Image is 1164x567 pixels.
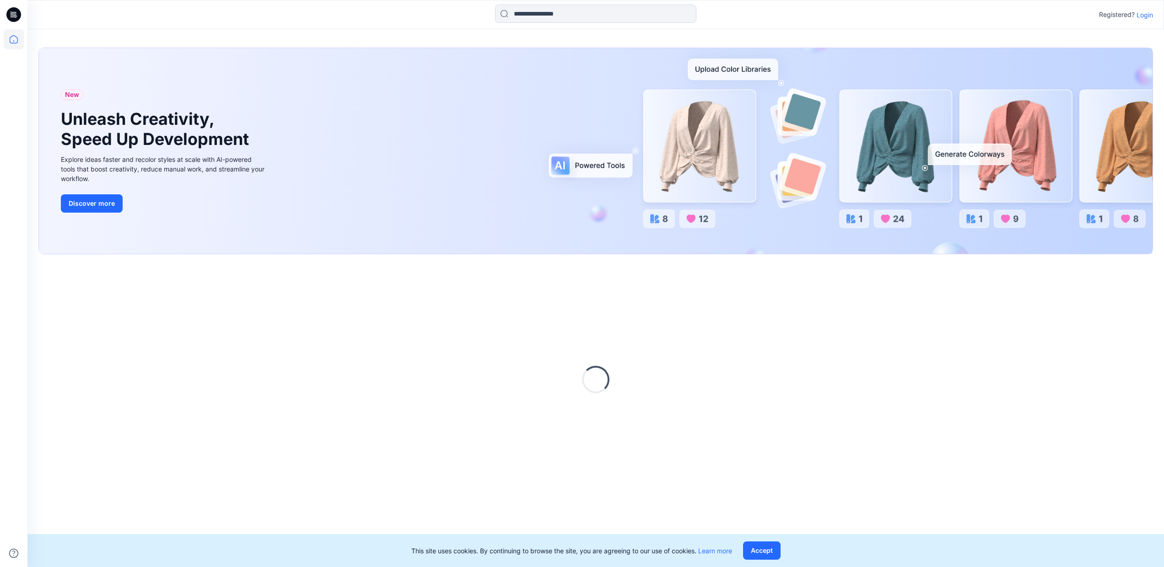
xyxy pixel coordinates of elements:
[61,194,123,213] button: Discover more
[1099,9,1135,20] p: Registered?
[411,546,732,556] p: This site uses cookies. By continuing to browse the site, you are agreeing to our use of cookies.
[698,547,732,555] a: Learn more
[61,155,267,183] div: Explore ideas faster and recolor styles at scale with AI-powered tools that boost creativity, red...
[61,109,253,149] h1: Unleash Creativity, Speed Up Development
[743,541,781,560] button: Accept
[61,194,267,213] a: Discover more
[1137,10,1153,20] p: Login
[65,89,79,100] span: New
